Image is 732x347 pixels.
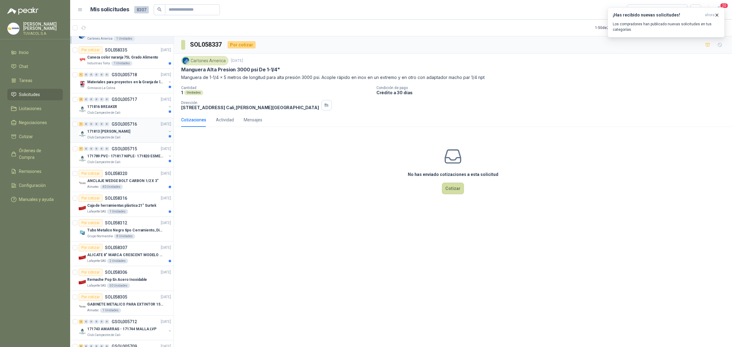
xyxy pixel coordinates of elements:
[114,36,135,41] div: 1 Unidades
[87,160,120,165] p: Club Campestre de Cali
[79,145,172,165] a: 7 0 0 0 0 0 GSOL005715[DATE] Company Logo171789 PVC- 171817 NIPLE- 171820 ESMERILClub Campestre d...
[89,97,94,102] div: 0
[79,244,102,251] div: Por cotizar
[112,73,137,77] p: GSOL005718
[79,320,83,324] div: 2
[89,147,94,151] div: 0
[613,13,702,18] h3: ¡Has recibido nuevas solicitudes!
[87,308,99,313] p: Almatec
[112,147,137,151] p: GSOL005715
[87,259,106,263] p: Lafayette SAS
[442,183,464,194] button: Cotizar
[19,105,41,112] span: Licitaciones
[79,170,102,177] div: Por cotizar
[7,103,63,114] a: Licitaciones
[376,86,730,90] p: Condición de pago
[87,283,106,288] p: Lafayette SAS
[87,326,156,332] p: 171743 AMARRAS - 171744 MALLA LVP
[79,56,86,63] img: Company Logo
[87,79,163,85] p: Materiales para proyectos en la Granja de la UI
[181,86,371,90] p: Cantidad
[7,166,63,177] a: Remisiones
[161,146,171,152] p: [DATE]
[376,90,730,95] p: Crédito a 30 días
[79,73,83,77] div: 1
[161,47,171,53] p: [DATE]
[79,97,83,102] div: 2
[105,221,127,225] p: SOL058312
[87,252,163,258] p: ALICATE 8" MARCA CRESCENT MODELO 38008tv
[19,168,41,175] span: Remisiones
[79,96,172,115] a: 2 0 0 0 0 0 GSOL005717[DATE] Company Logo171816 BREAKERClub Campestre de Cali
[99,147,104,151] div: 0
[105,295,127,299] p: SOL058305
[79,122,83,126] div: 1
[94,97,99,102] div: 0
[99,122,104,126] div: 0
[105,320,109,324] div: 0
[161,270,171,275] p: [DATE]
[19,77,32,84] span: Tareas
[79,71,172,91] a: 1 0 0 0 0 0 GSOL005718[DATE] Company LogoMateriales para proyectos en la Granja de la UIGimnasio ...
[89,73,94,77] div: 0
[181,74,725,81] p: Manguera de 1-1/4 x 5 metros de longitud para alta presión 3000 psi. Acople rápido en inox en un ...
[89,320,94,324] div: 0
[70,241,174,266] a: Por cotizarSOL058307[DATE] Company LogoALICATE 8" MARCA CRESCENT MODELO 38008tvLafayette SAS2 Uni...
[19,196,54,203] span: Manuales y ayuda
[181,66,280,73] p: Manguera Alta Presion 3000 psi De 1-1/4"
[705,13,715,18] span: ahora
[70,192,174,217] a: Por cotizarSOL058316[DATE] Company LogoCaja de herramientas plástica 21" SurtekLafayette SAS1 Uni...
[70,266,174,291] a: Por cotizarSOL058306[DATE] Company LogoRemache Pop En Acero InoxidableLafayette SAS50 Unidades
[19,119,47,126] span: Negociaciones
[94,73,99,77] div: 0
[190,40,223,49] h3: SOL058337
[94,320,99,324] div: 0
[87,234,113,239] p: Grupo Normandía
[161,171,171,177] p: [DATE]
[19,49,29,56] span: Inicio
[100,184,123,189] div: 40 Unidades
[79,278,86,286] img: Company Logo
[19,133,33,140] span: Cotizar
[94,147,99,151] div: 0
[87,61,110,66] p: Industrias Tomy
[105,122,109,126] div: 0
[23,32,63,35] p: TUVACOL S.A.
[105,97,109,102] div: 0
[216,116,234,123] div: Actividad
[161,72,171,78] p: [DATE]
[79,219,102,227] div: Por cotizar
[105,196,127,200] p: SOL058316
[7,61,63,72] a: Chat
[595,23,635,33] div: 1 - 50 de 2739
[70,291,174,316] a: Por cotizarSOL058305[DATE] Company LogoGABINETE METALICO PARA EXTINTOR 15 LB DE CO2Almatec1 Unidades
[105,48,127,52] p: SOL058335
[8,23,19,34] img: Company Logo
[79,120,172,140] a: 1 0 0 0 0 0 GSOL005716[DATE] Company Logo171813 [PERSON_NAME]Club Campestre de Cali
[161,195,171,201] p: [DATE]
[87,36,113,41] p: Cartones America
[87,209,106,214] p: Lafayette SAS
[87,302,163,307] p: GABINETE METALICO PARA EXTINTOR 15 LB DE CO2
[111,61,132,66] div: 1 Unidades
[19,63,28,70] span: Chat
[84,122,88,126] div: 0
[79,180,86,187] img: Company Logo
[87,178,159,184] p: ANCLAJE WEDGE BOLT CARBON 1/2 X 3"
[79,318,172,338] a: 2 0 0 0 0 0 GSOL005712[DATE] Company Logo171743 AMARRAS - 171744 MALLA LVPClub Campestre de Cali
[7,47,63,58] a: Inicio
[161,245,171,251] p: [DATE]
[89,122,94,126] div: 0
[79,204,86,212] img: Company Logo
[87,135,120,140] p: Club Campestre de Cali
[79,328,86,335] img: Company Logo
[181,105,319,110] p: [STREET_ADDRESS] Cali , [PERSON_NAME][GEOGRAPHIC_DATA]
[7,89,63,100] a: Solicitudes
[608,7,725,38] button: ¡Has recibido nuevas solicitudes!ahora Los compradores han publicado nuevas solicitudes en tus ca...
[105,73,109,77] div: 0
[184,90,203,95] div: Unidades
[23,22,63,30] p: [PERSON_NAME] [PERSON_NAME]
[19,91,40,98] span: Solicitudes
[84,320,88,324] div: 0
[87,203,156,209] p: Caja de herramientas plástica 21" Surtek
